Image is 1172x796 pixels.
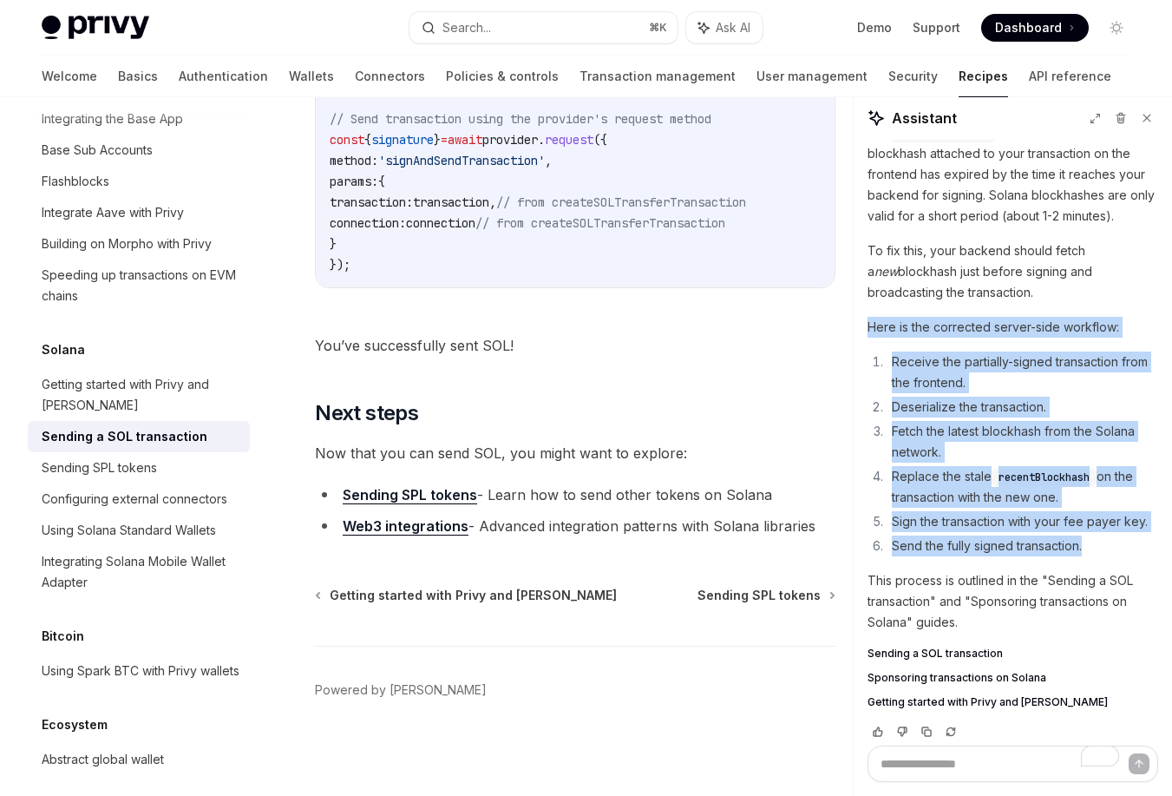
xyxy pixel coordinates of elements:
[868,746,1158,782] textarea: To enrich screen reader interactions, please activate Accessibility in Grammarly extension settings
[330,132,364,148] span: const
[579,56,736,97] a: Transaction management
[330,194,413,210] span: transaction:
[496,194,746,210] span: // from createSOLTransferTransaction
[289,56,334,97] a: Wallets
[42,234,212,254] div: Building on Morpho with Privy
[42,749,164,770] div: Abstract global wallet
[42,426,207,447] div: Sending a SOL transaction
[887,536,1158,556] li: Send the fully signed transaction.
[28,197,250,228] a: Integrate Aave with Privy
[317,587,617,604] a: Getting started with Privy and [PERSON_NAME]
[330,587,617,604] span: Getting started with Privy and [PERSON_NAME]
[756,56,868,97] a: User management
[998,470,1090,484] span: recentBlockhash
[898,127,989,141] span: STALE_BLOCKHASH
[42,265,239,306] div: Speeding up transactions on EVM chains
[330,257,350,273] span: });
[913,19,960,36] a: Support
[42,16,149,40] img: light logo
[716,19,750,36] span: Ask AI
[355,56,425,97] a: Connectors
[868,695,1158,709] a: Getting started with Privy and [PERSON_NAME]
[868,695,1108,709] span: Getting started with Privy and [PERSON_NAME]
[995,19,1062,36] span: Dashboard
[406,215,475,231] span: connection
[42,661,239,681] div: Using Spark BTC with Privy wallets
[315,441,835,465] span: Now that you can send SOL, you might want to explore:
[697,587,821,604] span: Sending SPL tokens
[868,647,1158,661] a: Sending a SOL transaction
[330,153,378,168] span: method:
[330,174,378,189] span: params:
[28,421,250,452] a: Sending a SOL transaction
[981,14,1089,42] a: Dashboard
[482,132,538,148] span: provider
[28,260,250,312] a: Speeding up transactions on EVM chains
[475,215,725,231] span: // from createSOLTransferTransaction
[42,457,157,478] div: Sending SPL tokens
[868,240,1158,303] p: To fix this, your backend should fetch a blockhash just before signing and broadcasting the trans...
[179,56,268,97] a: Authentication
[409,12,678,43] button: Search...⌘K
[330,236,337,252] span: }
[28,452,250,484] a: Sending SPL tokens
[887,421,1158,463] li: Fetch the latest blockhash from the Solana network.
[887,511,1158,532] li: Sign the transaction with your fee payer key.
[868,647,1003,661] span: Sending a SOL transaction
[42,374,239,416] div: Getting started with Privy and [PERSON_NAME]
[42,202,184,223] div: Integrate Aave with Privy
[42,339,85,360] h5: Solana
[315,681,487,699] a: Powered by [PERSON_NAME]
[489,194,496,210] span: ,
[868,671,1158,685] a: Sponsoring transactions on Solana
[887,397,1158,418] li: Deserialize the transaction.
[1029,56,1111,97] a: API reference
[330,215,406,231] span: connection:
[42,171,109,192] div: Flashblocks
[28,135,250,166] a: Base Sub Accounts
[874,264,898,279] em: new
[28,546,250,598] a: Integrating Solana Mobile Wallet Adapter
[28,484,250,515] a: Configuring external connectors
[868,671,1046,685] span: Sponsoring transactions on Solana
[1129,753,1149,774] button: Send message
[315,483,835,507] li: - Learn how to send other tokens on Solana
[28,166,250,197] a: Flashblocks
[448,132,482,148] span: await
[118,56,158,97] a: Basics
[868,122,1158,227] p: The error occurs because the blockhash attached to your transaction on the frontend has expired b...
[42,140,153,161] div: Base Sub Accounts
[434,132,441,148] span: }
[868,317,1158,338] p: Here is the corrected server-side workflow:
[330,111,711,127] span: // Send transaction using the provider's request method
[28,744,250,775] a: Abstract global wallet
[315,333,835,358] span: You’ve successfully sent SOL!
[1103,14,1130,42] button: Toggle dark mode
[42,489,227,510] div: Configuring external connectors
[42,520,216,541] div: Using Solana Standard Wallets
[441,132,448,148] span: =
[959,56,1008,97] a: Recipes
[42,626,84,647] h5: Bitcoin
[28,655,250,687] a: Using Spark BTC with Privy wallets
[28,228,250,260] a: Building on Morpho with Privy
[42,551,239,593] div: Integrating Solana Mobile Wallet Adapter
[343,517,468,536] a: Web3 integrations
[868,570,1158,633] p: This process is outlined in the "Sending a SOL transaction" and "Sponsoring transactions on Solan...
[371,132,434,148] span: signature
[42,56,97,97] a: Welcome
[315,514,835,538] li: - Advanced integration patterns with Solana libraries
[545,153,552,168] span: ,
[888,56,938,97] a: Security
[857,19,892,36] a: Demo
[413,194,489,210] span: transaction
[378,174,385,189] span: {
[442,17,491,38] div: Search...
[538,132,545,148] span: .
[28,369,250,421] a: Getting started with Privy and [PERSON_NAME]
[892,108,957,128] span: Assistant
[42,714,108,735] h5: Ecosystem
[697,587,834,604] a: Sending SPL tokens
[686,12,763,43] button: Ask AI
[343,486,477,504] a: Sending SPL tokens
